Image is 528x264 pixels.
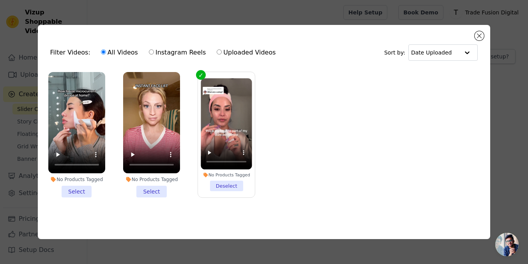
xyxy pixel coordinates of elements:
[216,48,276,58] label: Uploaded Videos
[384,44,478,61] div: Sort by:
[50,44,280,62] div: Filter Videos:
[201,172,252,178] div: No Products Tagged
[48,176,105,183] div: No Products Tagged
[123,176,180,183] div: No Products Tagged
[495,233,519,256] a: Open chat
[148,48,206,58] label: Instagram Reels
[101,48,138,58] label: All Videos
[475,31,484,40] button: Close modal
